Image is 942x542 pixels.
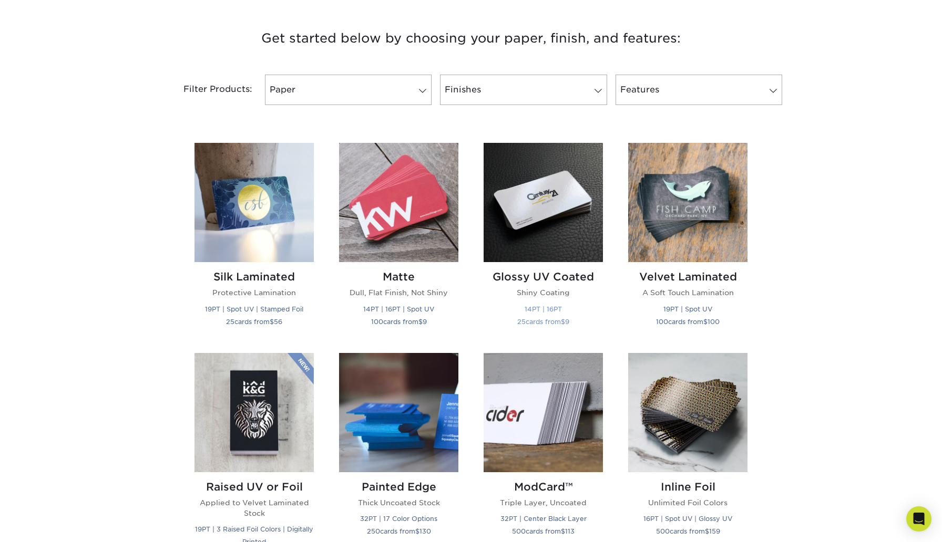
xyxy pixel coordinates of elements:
[484,143,603,340] a: Glossy UV Coated Business Cards Glossy UV Coated Shiny Coating 14PT | 16PT 25cards from$9
[512,527,526,535] span: 500
[156,75,261,105] div: Filter Products:
[663,305,712,313] small: 19PT | Spot UV
[703,318,708,326] span: $
[274,318,282,326] span: 56
[628,270,748,283] h2: Velvet Laminated
[708,318,720,326] span: 100
[194,143,314,340] a: Silk Laminated Business Cards Silk Laminated Protective Lamination 19PT | Spot UV | Stamped Foil ...
[484,270,603,283] h2: Glossy UV Coated
[512,527,575,535] small: cards from
[367,527,380,535] span: 250
[628,481,748,493] h2: Inline Foil
[484,143,603,262] img: Glossy UV Coated Business Cards
[418,318,423,326] span: $
[616,75,782,105] a: Features
[484,497,603,508] p: Triple Layer, Uncoated
[367,527,431,535] small: cards from
[628,143,748,262] img: Velvet Laminated Business Cards
[339,353,458,472] img: Painted Edge Business Cards
[415,527,419,535] span: $
[163,15,779,62] h3: Get started below by choosing your paper, finish, and features:
[363,305,434,313] small: 14PT | 16PT | Spot UV
[339,481,458,493] h2: Painted Edge
[656,318,720,326] small: cards from
[194,481,314,493] h2: Raised UV or Foil
[656,527,670,535] span: 500
[194,497,314,519] p: Applied to Velvet Laminated Stock
[643,515,732,523] small: 16PT | Spot UV | Glossy UV
[270,318,274,326] span: $
[339,270,458,283] h2: Matte
[440,75,607,105] a: Finishes
[656,318,668,326] span: 100
[656,527,720,535] small: cards from
[371,318,427,326] small: cards from
[339,497,458,508] p: Thick Uncoated Stock
[517,318,526,326] span: 25
[565,318,569,326] span: 9
[484,287,603,298] p: Shiny Coating
[709,527,720,535] span: 159
[484,481,603,493] h2: ModCard™
[339,287,458,298] p: Dull, Flat Finish, Not Shiny
[419,527,431,535] span: 130
[484,353,603,472] img: ModCard™ Business Cards
[628,143,748,340] a: Velvet Laminated Business Cards Velvet Laminated A Soft Touch Lamination 19PT | Spot UV 100cards ...
[339,143,458,340] a: Matte Business Cards Matte Dull, Flat Finish, Not Shiny 14PT | 16PT | Spot UV 100cards from$9
[205,305,303,313] small: 19PT | Spot UV | Stamped Foil
[194,143,314,262] img: Silk Laminated Business Cards
[339,143,458,262] img: Matte Business Cards
[705,527,709,535] span: $
[360,515,437,523] small: 32PT | 17 Color Options
[423,318,427,326] span: 9
[561,318,565,326] span: $
[265,75,432,105] a: Paper
[194,353,314,472] img: Raised UV or Foil Business Cards
[628,287,748,298] p: A Soft Touch Lamination
[226,318,234,326] span: 25
[226,318,282,326] small: cards from
[517,318,569,326] small: cards from
[194,287,314,298] p: Protective Lamination
[906,506,931,531] div: Open Intercom Messenger
[288,353,314,384] img: New Product
[561,527,565,535] span: $
[628,353,748,472] img: Inline Foil Business Cards
[371,318,383,326] span: 100
[628,497,748,508] p: Unlimited Foil Colors
[565,527,575,535] span: 113
[500,515,587,523] small: 32PT | Center Black Layer
[194,270,314,283] h2: Silk Laminated
[525,305,562,313] small: 14PT | 16PT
